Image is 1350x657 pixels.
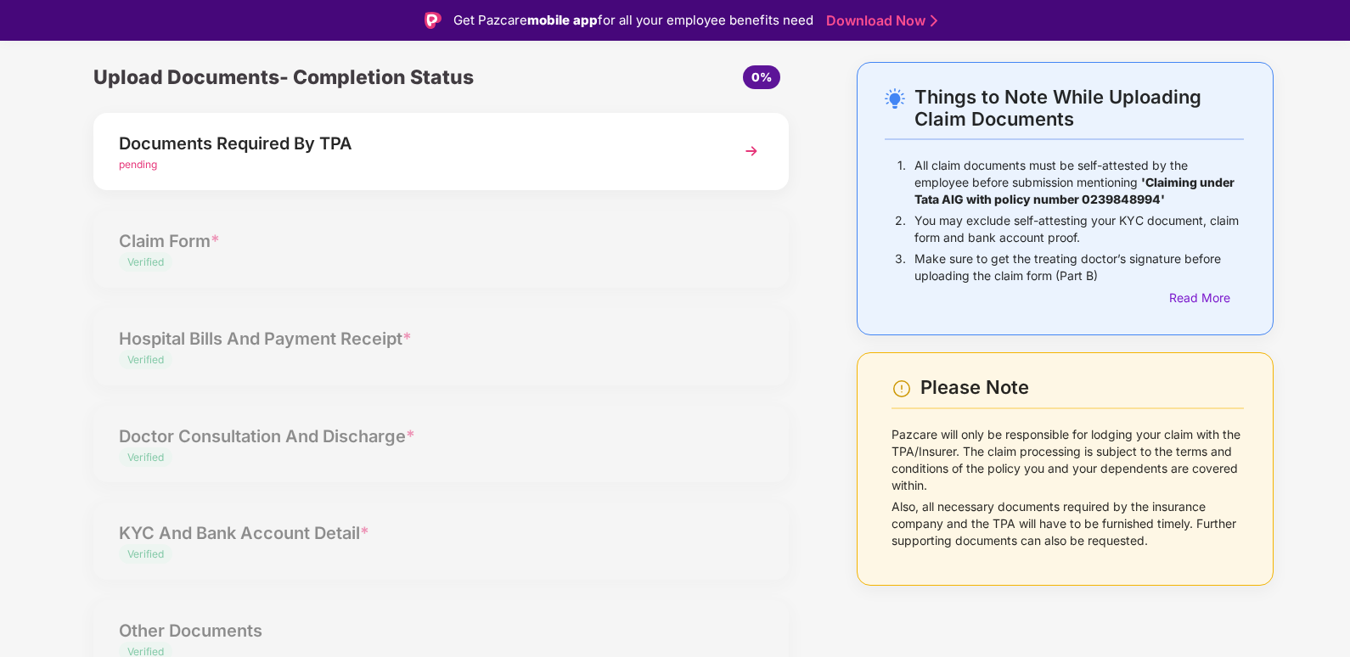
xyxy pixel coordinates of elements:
img: Stroke [931,12,937,30]
img: svg+xml;base64,PHN2ZyBpZD0iV2FybmluZ18tXzI0eDI0IiBkYXRhLW5hbWU9Ildhcm5pbmcgLSAyNHgyNCIgeG1sbnM9Im... [892,379,912,399]
div: Get Pazcare for all your employee benefits need [453,10,813,31]
div: Please Note [920,376,1244,399]
p: All claim documents must be self-attested by the employee before submission mentioning [914,157,1244,208]
div: Things to Note While Uploading Claim Documents [914,86,1244,130]
span: 0% [751,70,772,84]
strong: mobile app [527,12,598,28]
a: Download Now [826,12,932,30]
div: Upload Documents- Completion Status [93,62,557,93]
img: Logo [425,12,442,29]
div: Documents Required By TPA [119,130,710,157]
p: Pazcare will only be responsible for lodging your claim with the TPA/Insurer. The claim processin... [892,426,1244,494]
p: Make sure to get the treating doctor’s signature before uploading the claim form (Part B) [914,250,1244,284]
p: 2. [895,212,906,246]
span: pending [119,158,157,171]
p: Also, all necessary documents required by the insurance company and the TPA will have to be furni... [892,498,1244,549]
p: 3. [895,250,906,284]
img: svg+xml;base64,PHN2ZyB4bWxucz0iaHR0cDovL3d3dy53My5vcmcvMjAwMC9zdmciIHdpZHRoPSIyNC4wOTMiIGhlaWdodD... [885,88,905,109]
p: 1. [897,157,906,208]
div: Read More [1169,289,1244,307]
p: You may exclude self-attesting your KYC document, claim form and bank account proof. [914,212,1244,246]
img: svg+xml;base64,PHN2ZyBpZD0iTmV4dCIgeG1sbnM9Imh0dHA6Ly93d3cudzMub3JnLzIwMDAvc3ZnIiB3aWR0aD0iMzYiIG... [736,136,767,166]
